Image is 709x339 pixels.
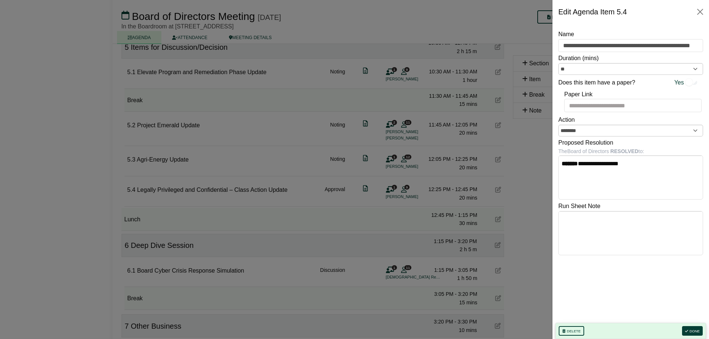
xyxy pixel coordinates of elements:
[682,326,703,336] button: Done
[674,78,684,87] span: Yes
[610,148,638,154] b: RESOLVED
[558,201,600,211] label: Run Sheet Note
[564,90,593,99] label: Paper Link
[558,115,575,125] label: Action
[558,6,627,18] div: Edit Agenda Item 5.4
[558,78,635,87] label: Does this item have a paper?
[558,138,613,148] label: Proposed Resolution
[558,147,703,155] div: The Board of Directors to:
[558,53,599,63] label: Duration (mins)
[694,6,706,18] button: Close
[558,30,574,39] label: Name
[559,326,584,336] button: Delete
